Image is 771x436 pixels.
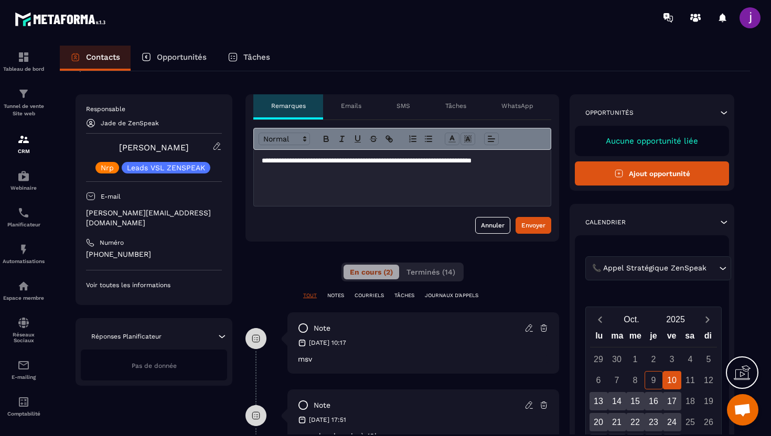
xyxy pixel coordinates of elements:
div: sa [681,329,699,347]
div: je [645,329,663,347]
div: 19 [700,392,718,410]
p: Voir toutes les informations [86,281,222,289]
img: automations [17,243,30,256]
div: 25 [681,413,700,431]
input: Search for option [709,263,716,274]
div: 4 [681,350,700,368]
p: note [314,400,330,410]
p: JOURNAUX D'APPELS [425,292,478,299]
div: 12 [700,371,718,389]
img: scheduler [17,206,30,219]
p: Opportunités [157,52,207,62]
div: 15 [626,392,645,410]
div: Envoyer [521,220,545,231]
div: 2 [645,350,663,368]
button: Annuler [475,217,510,234]
div: ma [608,329,627,347]
p: TOUT [303,292,317,299]
p: Planificateur [3,222,45,227]
div: 22 [626,413,645,431]
p: Réponses Planificateur [91,332,162,341]
div: lu [590,329,608,347]
p: [DATE] 10:17 [309,339,346,347]
p: Aucune opportunité liée [585,136,719,146]
p: Contacts [86,52,120,62]
p: Calendrier [585,218,626,226]
div: 3 [663,350,681,368]
p: msv [298,355,549,363]
div: 10 [663,371,681,389]
a: emailemailE-mailing [3,351,45,388]
div: 1 [626,350,645,368]
p: NOTES [327,292,344,299]
div: 21 [608,413,626,431]
div: 23 [645,413,663,431]
div: 7 [608,371,626,389]
div: Ouvrir le chat [727,394,758,426]
button: Ajout opportunité [575,161,729,186]
button: Open years overlay [654,310,698,329]
img: logo [15,9,109,29]
img: formation [17,133,30,146]
p: Espace membre [3,295,45,301]
img: social-network [17,317,30,329]
p: TÂCHES [394,292,414,299]
img: formation [17,88,30,100]
a: schedulerschedulerPlanificateur [3,199,45,235]
a: formationformationTableau de bord [3,43,45,80]
div: 18 [681,392,700,410]
span: Terminés (14) [406,268,455,276]
span: 📞 Appel Stratégique ZenSpeak [590,263,709,274]
div: 8 [626,371,645,389]
p: Leads VSL ZENSPEAK [127,164,205,171]
p: [PERSON_NAME][EMAIL_ADDRESS][DOMAIN_NAME] [86,208,222,228]
p: Jade de ZenSpeak [101,119,159,127]
a: accountantaccountantComptabilité [3,388,45,424]
div: 24 [663,413,681,431]
div: 20 [590,413,608,431]
p: Tunnel de vente Site web [3,103,45,117]
p: Tâches [445,102,466,110]
p: Opportunités [585,108,634,117]
p: Automatisations [3,258,45,264]
img: automations [17,170,30,182]
p: Emails [341,102,361,110]
a: formationformationCRM [3,125,45,162]
p: Réseaux Sociaux [3,332,45,343]
p: Remarques [271,102,306,110]
p: CRM [3,148,45,154]
button: Open months overlay [609,310,654,329]
p: Responsable [86,105,222,113]
a: automationsautomationsEspace membre [3,272,45,309]
a: social-networksocial-networkRéseaux Sociaux [3,309,45,351]
p: note [314,323,330,333]
img: automations [17,280,30,292]
div: 5 [700,350,718,368]
p: COURRIELS [355,292,384,299]
div: 17 [663,392,681,410]
p: Tâches [243,52,270,62]
div: 14 [608,392,626,410]
div: 13 [590,392,608,410]
div: 29 [590,350,608,368]
p: Nrp [101,164,114,171]
span: Pas de donnée [132,362,177,369]
button: Terminés (14) [400,265,462,279]
a: Tâches [217,46,281,71]
div: ve [662,329,681,347]
img: email [17,359,30,372]
p: WhatsApp [501,102,533,110]
div: 11 [681,371,700,389]
a: formationformationTunnel de vente Site web [3,80,45,125]
img: accountant [17,396,30,408]
button: Previous month [590,312,609,326]
p: Webinaire [3,185,45,191]
div: 16 [645,392,663,410]
div: 30 [608,350,626,368]
a: automationsautomationsWebinaire [3,162,45,199]
p: Numéro [100,238,124,247]
span: En cours (2) [350,268,393,276]
p: Comptabilité [3,411,45,417]
a: automationsautomationsAutomatisations [3,235,45,272]
p: Tableau de bord [3,66,45,72]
